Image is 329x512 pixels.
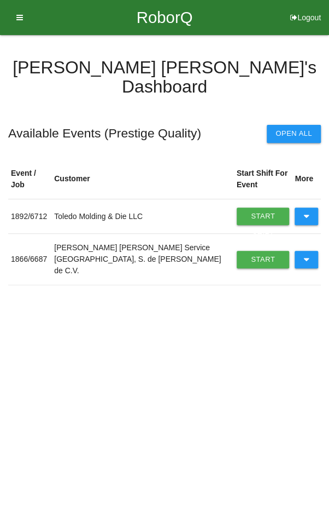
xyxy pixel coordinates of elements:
button: Open All [267,125,321,142]
th: Customer [51,159,234,199]
a: Start Shift [237,208,290,225]
td: 1892 / 6712 [8,199,51,233]
td: Toledo Molding & Die LLC [51,199,234,233]
a: Start Shift [237,251,290,268]
th: Event / Job [8,159,51,199]
h5: Available Events ( Prestige Quality ) [8,126,201,140]
td: [PERSON_NAME] [PERSON_NAME] Service [GEOGRAPHIC_DATA], S. de [PERSON_NAME] de C.V. [51,234,234,285]
th: More [292,159,321,199]
th: Start Shift For Event [234,159,292,199]
td: 1866 / 6687 [8,234,51,285]
h4: [PERSON_NAME] [PERSON_NAME] 's Dashboard [8,58,321,96]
